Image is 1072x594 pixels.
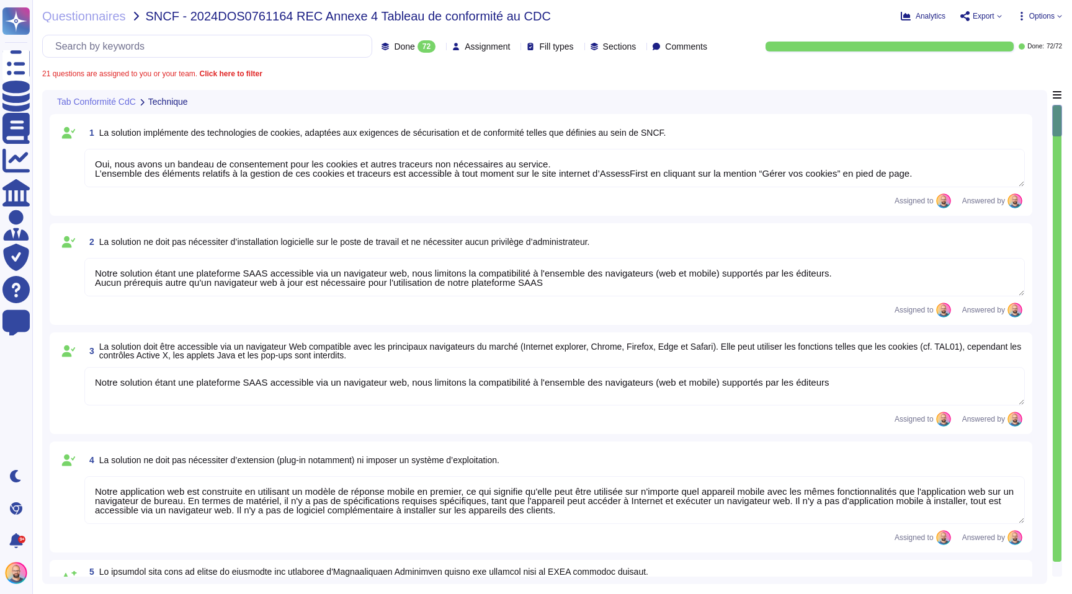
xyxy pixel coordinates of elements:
span: 72 / 72 [1047,43,1062,50]
span: Analytics [916,12,945,20]
button: Analytics [901,11,945,21]
span: Sections [603,42,636,51]
img: user [1007,412,1022,427]
img: user [5,562,27,584]
span: Assigned to [895,303,957,317]
span: 2 [84,237,94,246]
span: 4 [84,456,94,464]
span: Assigned to [895,412,957,427]
span: 5 [84,567,94,576]
input: Search by keywords [49,35,372,57]
span: La solution ne doit pas nécessiter d’extension (plug-in notamment) ni imposer un système d’exploi... [99,455,499,465]
span: La solution ne doit pas nécessiter d’installation logicielle sur le poste de travail et ne nécess... [99,237,590,247]
span: Done: [1027,43,1044,50]
span: Assignment [465,42,510,51]
textarea: Notre application web est construite en utilisant un modèle de réponse mobile en premier, ce qui ... [84,476,1025,524]
div: 9+ [18,536,25,543]
span: Answered by [962,534,1005,541]
span: SNCF - 2024DOS0761164 REC Annexe 4 Tableau de conformité au CDC [146,10,551,22]
span: 1 [84,128,94,137]
span: Answered by [962,415,1005,423]
span: Done [394,42,414,51]
span: 21 questions are assigned to you or your team. [42,70,262,78]
span: Answered by [962,197,1005,205]
span: Fill types [539,42,573,51]
span: Export [973,12,994,20]
img: user [1007,303,1022,317]
img: user [936,303,951,317]
span: Options [1029,12,1055,20]
b: Click here to filter [197,69,262,78]
img: user [936,530,951,545]
textarea: Notre solution étant une plateforme SAAS accessible via un navigateur web, nous limitons la compa... [84,258,1025,296]
img: user [936,412,951,427]
span: La solution implémente des technologies de cookies, adaptées aux exigences de sécurisation et de ... [99,128,666,138]
span: Assigned to [895,530,957,545]
span: Questionnaires [42,10,126,22]
button: user [2,559,36,587]
textarea: Oui, nous avons un bandeau de consentement pour les cookies et autres traceurs non nécessaires au... [84,149,1025,187]
span: Technique [148,98,188,107]
span: Assigned to [895,193,957,208]
span: Tab Conformité CdC [57,98,136,107]
textarea: Notre solution étant une plateforme SAAS accessible via un navigateur web, nous limitons la compa... [84,367,1025,406]
img: user [1007,530,1022,545]
span: Comments [665,42,707,51]
span: La solution doit être accessible via un navigateur Web compatible avec les principaux navigateurs... [99,342,1021,360]
div: 72 [418,40,435,53]
img: user [936,193,951,208]
img: user [1007,193,1022,208]
span: Answered by [962,306,1005,314]
span: 3 [84,347,94,355]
